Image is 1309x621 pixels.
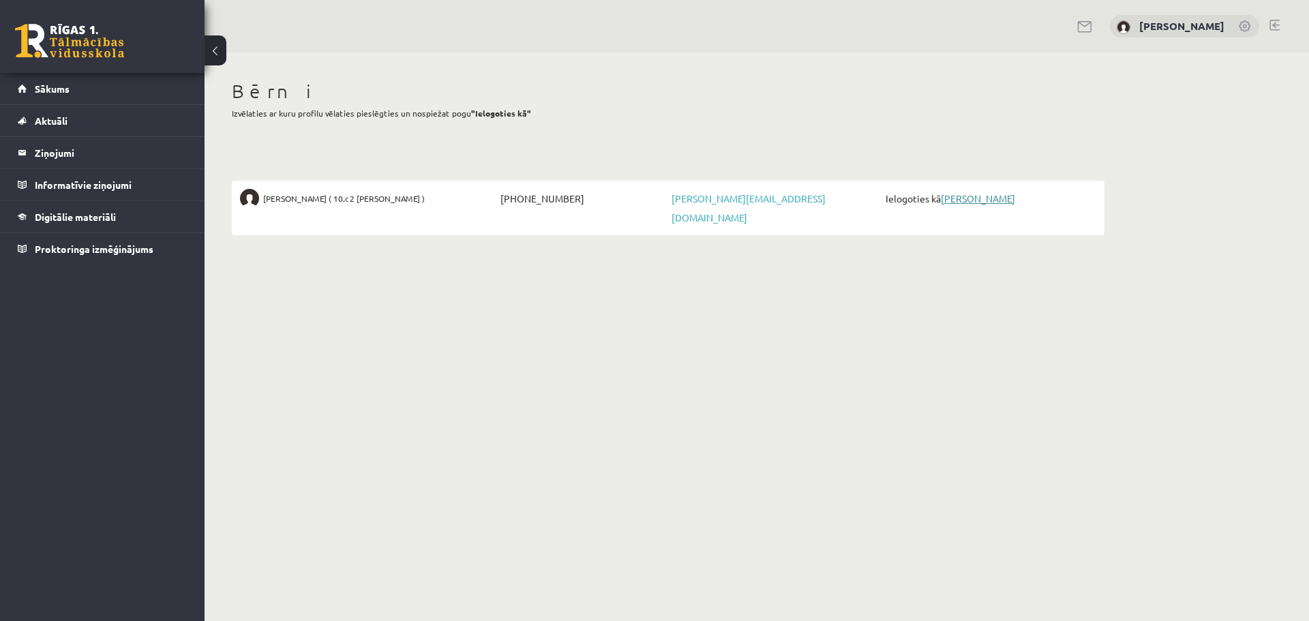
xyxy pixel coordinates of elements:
h1: Bērni [232,80,1104,103]
legend: Ziņojumi [35,137,187,168]
a: Rīgas 1. Tālmācības vidusskola [15,24,124,58]
a: Sākums [18,73,187,104]
img: Margarita Petruse [240,189,259,208]
a: Aktuāli [18,105,187,136]
img: Maija Petruse [1117,20,1130,34]
a: Ziņojumi [18,137,187,168]
a: Proktoringa izmēģinājums [18,233,187,264]
a: Informatīvie ziņojumi [18,169,187,200]
a: Digitālie materiāli [18,201,187,232]
p: Izvēlaties ar kuru profilu vēlaties pieslēgties un nospiežat pogu [232,107,1104,119]
span: Aktuāli [35,115,67,127]
b: "Ielogoties kā" [471,108,531,119]
a: [PERSON_NAME][EMAIL_ADDRESS][DOMAIN_NAME] [672,192,826,224]
legend: Informatīvie ziņojumi [35,169,187,200]
a: [PERSON_NAME] [941,192,1015,205]
span: Digitālie materiāli [35,211,116,223]
span: Sākums [35,82,70,95]
span: [PERSON_NAME] ( 10.c2 [PERSON_NAME] ) [263,189,425,208]
span: [PHONE_NUMBER] [497,189,668,208]
span: Proktoringa izmēģinājums [35,243,153,255]
a: [PERSON_NAME] [1139,19,1224,33]
span: Ielogoties kā [882,189,1096,208]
